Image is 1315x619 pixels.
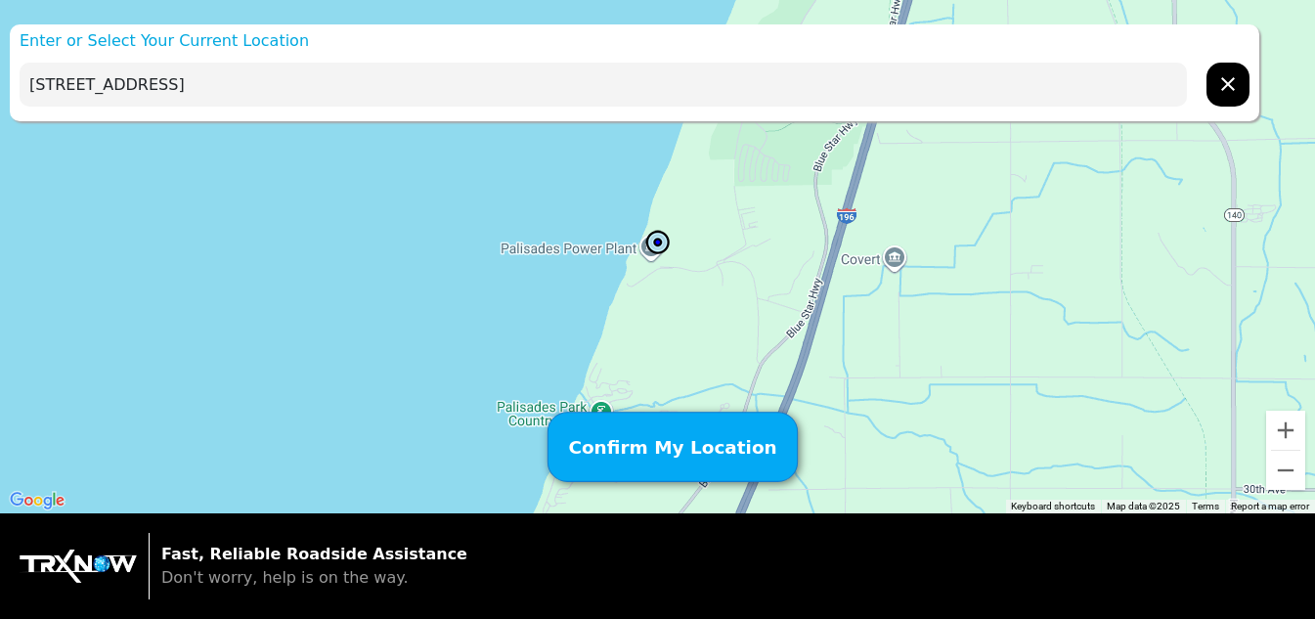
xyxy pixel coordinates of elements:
strong: Fast, Reliable Roadside Assistance [161,545,467,563]
a: Open this area in Google Maps (opens a new window) [5,488,69,513]
span: Confirm My Location [568,433,776,461]
img: trx now logo [20,550,137,583]
span: Don't worry, help is on the way. [161,568,408,587]
button: Zoom in [1266,411,1305,450]
button: Zoom out [1266,451,1305,490]
img: Google [5,488,69,513]
span: Map data ©2025 [1107,501,1180,511]
button: chevron forward outline [1206,63,1249,107]
p: Enter or Select Your Current Location [10,29,1259,53]
a: Terms (opens in new tab) [1192,501,1219,511]
input: Enter Your Address... [20,63,1187,107]
button: Confirm My Location [547,412,797,482]
button: Keyboard shortcuts [1011,500,1095,513]
a: Report a map error [1231,501,1309,511]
